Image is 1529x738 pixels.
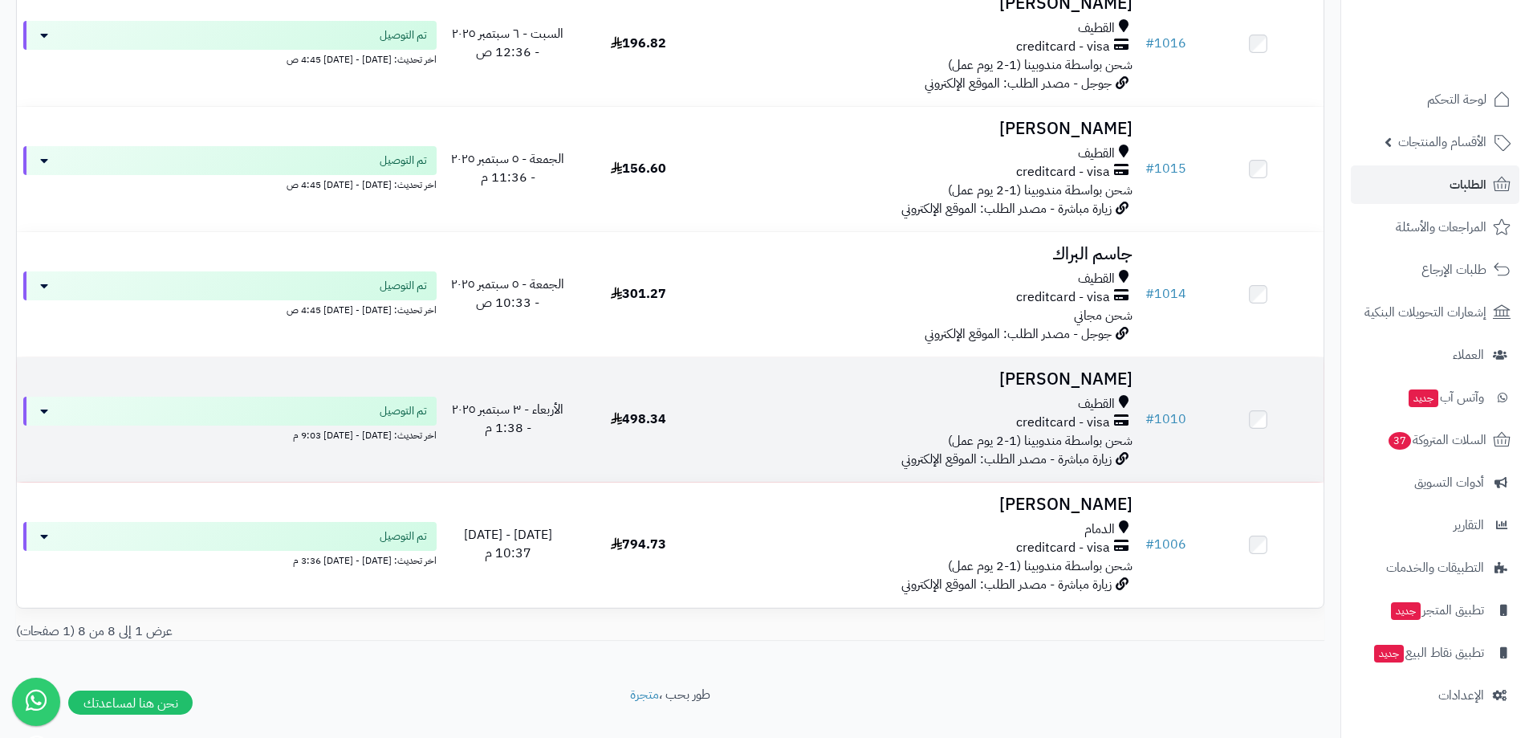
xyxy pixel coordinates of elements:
[1145,535,1186,554] a: #1006
[1145,410,1186,429] a: #1010
[1398,131,1486,153] span: الأقسام والمنتجات
[1351,378,1519,417] a: وآتس آبجديد
[23,50,437,67] div: اخر تحديث: [DATE] - [DATE] 4:45 ص
[1145,410,1154,429] span: #
[1351,421,1519,459] a: السلات المتروكة37
[1454,514,1484,536] span: التقارير
[611,159,666,178] span: 156.60
[380,403,427,419] span: تم التوصيل
[1351,251,1519,289] a: طلبات الإرجاع
[925,74,1112,93] span: جوجل - مصدر الطلب: الموقع الإلكتروني
[710,370,1133,389] h3: [PERSON_NAME]
[1145,34,1154,53] span: #
[901,575,1112,594] span: زيارة مباشرة - مصدر الطلب: الموقع الإلكتروني
[23,551,437,568] div: اخر تحديث: [DATE] - [DATE] 3:36 م
[948,181,1133,200] span: شحن بواسطة مندوبينا (1-2 يوم عمل)
[1351,676,1519,715] a: الإعدادات
[1351,506,1519,544] a: التقارير
[611,34,666,53] span: 196.82
[1145,284,1186,304] a: #1014
[23,426,437,442] div: اخر تحديث: [DATE] - [DATE] 9:03 م
[1078,145,1115,163] span: القطيف
[1396,216,1486,239] span: المراجعات والأسئلة
[1372,642,1484,664] span: تطبيق نقاط البيع
[452,400,563,438] span: الأربعاء - ٣ سبتمبر ٢٠٢٥ - 1:38 م
[1145,284,1154,304] span: #
[1078,19,1115,38] span: القطيف
[1409,389,1438,407] span: جديد
[611,410,666,429] span: 498.34
[23,175,437,192] div: اخر تحديث: [DATE] - [DATE] 4:45 ص
[1421,259,1486,281] span: طلبات الإرجاع
[1351,591,1519,630] a: تطبيق المتجرجديد
[1351,463,1519,502] a: أدوات التسويق
[1016,163,1110,181] span: creditcard - visa
[1351,336,1519,374] a: العملاء
[611,535,666,554] span: 794.73
[710,245,1133,263] h3: جاسم البراك
[1145,159,1154,178] span: #
[1351,634,1519,672] a: تطبيق نقاط البيعجديد
[710,120,1133,138] h3: [PERSON_NAME]
[948,55,1133,75] span: شحن بواسطة مندوبينا (1-2 يوم عمل)
[1389,432,1411,450] span: 37
[1351,293,1519,332] a: إشعارات التحويلات البنكية
[23,300,437,317] div: اخر تحديث: [DATE] - [DATE] 4:45 ص
[1438,684,1484,707] span: الإعدادات
[1351,548,1519,587] a: التطبيقات والخدمات
[1145,159,1186,178] a: #1015
[948,431,1133,451] span: شحن بواسطة مندوبينا (1-2 يوم عمل)
[1391,602,1421,620] span: جديد
[380,27,427,43] span: تم التوصيل
[1351,165,1519,204] a: الطلبات
[1407,386,1484,409] span: وآتس آب
[1078,270,1115,288] span: القطيف
[1016,288,1110,307] span: creditcard - visa
[1387,429,1486,451] span: السلات المتروكة
[1084,520,1115,539] span: الدمام
[1074,306,1133,325] span: شحن مجاني
[925,324,1112,344] span: جوجل - مصدر الطلب: الموقع الإلكتروني
[380,278,427,294] span: تم التوصيل
[710,495,1133,514] h3: [PERSON_NAME]
[1364,301,1486,324] span: إشعارات التحويلات البنكية
[630,685,659,704] a: متجرة
[948,557,1133,576] span: شحن بواسطة مندوبينا (1-2 يوم عمل)
[1414,471,1484,494] span: أدوات التسويق
[901,450,1112,469] span: زيارة مباشرة - مصدر الطلب: الموقع الإلكتروني
[4,622,670,641] div: عرض 1 إلى 8 من 8 (1 صفحات)
[1389,599,1484,622] span: تطبيق المتجر
[1374,645,1404,663] span: جديد
[1427,88,1486,111] span: لوحة التحكم
[451,149,564,187] span: الجمعة - ٥ سبتمبر ٢٠٢٥ - 11:36 م
[611,284,666,304] span: 301.27
[1016,539,1110,557] span: creditcard - visa
[464,525,552,563] span: [DATE] - [DATE] 10:37 م
[452,24,563,62] span: السبت - ٦ سبتمبر ٢٠٢٥ - 12:36 ص
[1078,395,1115,414] span: القطيف
[1420,43,1514,76] img: logo-2.png
[1450,173,1486,196] span: الطلبات
[1016,38,1110,56] span: creditcard - visa
[1145,535,1154,554] span: #
[451,275,564,312] span: الجمعة - ٥ سبتمبر ٢٠٢٥ - 10:33 ص
[1016,414,1110,432] span: creditcard - visa
[380,528,427,544] span: تم التوصيل
[380,153,427,169] span: تم التوصيل
[1453,344,1484,366] span: العملاء
[1351,80,1519,119] a: لوحة التحكم
[1145,34,1186,53] a: #1016
[1386,557,1484,579] span: التطبيقات والخدمات
[1351,208,1519,247] a: المراجعات والأسئلة
[901,199,1112,218] span: زيارة مباشرة - مصدر الطلب: الموقع الإلكتروني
